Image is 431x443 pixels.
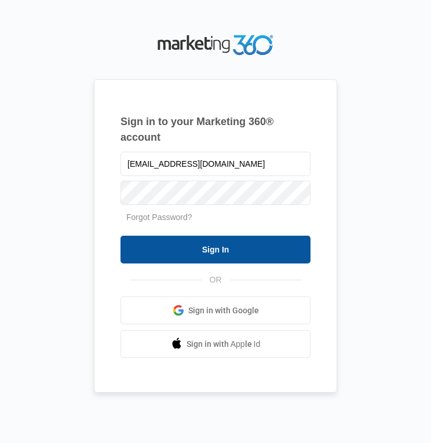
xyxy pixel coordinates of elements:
[120,236,311,263] input: Sign In
[202,274,230,286] span: OR
[188,305,259,317] span: Sign in with Google
[120,114,311,145] h1: Sign in to your Marketing 360® account
[187,338,261,350] span: Sign in with Apple Id
[120,152,311,176] input: Email
[120,296,311,324] a: Sign in with Google
[120,330,311,358] a: Sign in with Apple Id
[126,213,192,222] a: Forgot Password?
